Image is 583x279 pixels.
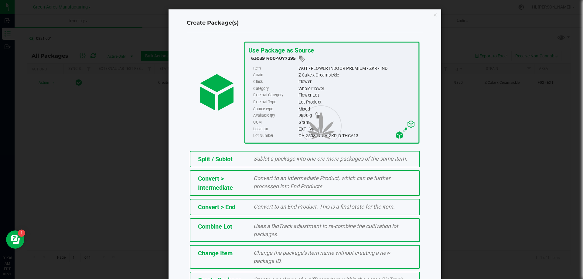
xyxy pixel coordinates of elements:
span: Convert to an Intermediate Product, which can be further processed into End Products. [254,175,390,189]
div: Gram [298,119,415,126]
div: GA-250821-CV-ZKR-D-THCA13 [298,132,415,139]
span: Convert to an End Product. This is a final state for the item. [254,203,395,210]
label: Category [253,85,297,92]
label: Source type [253,106,297,112]
label: UOM [253,119,297,126]
label: Item [253,65,297,72]
span: Uses a BioTrack adjustment to re-combine the cultivation lot packages. [254,223,398,237]
span: Change Item [198,250,233,257]
label: External Type [253,99,297,105]
label: Lot Number [253,132,297,139]
span: Sublot a package into one ore more packages of the same item. [254,155,407,162]
label: Available qty [253,112,297,119]
span: Convert > End [198,203,235,211]
div: WGT - FLOWER INDOOR PREMIUM - ZKR - IND [298,65,415,72]
span: Split / Sublot [198,155,233,163]
div: Z Cake x Creamsickle [298,72,415,78]
h4: Create Package(s) [187,19,423,27]
div: 6303914004077295 [251,55,415,63]
span: Change the package’s item name without creating a new package ID. [254,250,390,264]
div: Whole Flower [298,85,415,92]
div: Lot Product [298,99,415,105]
label: Class [253,79,297,85]
label: External Category [253,92,297,99]
label: Strain [253,72,297,78]
div: Flower Lot [298,92,415,99]
iframe: Resource center [6,230,24,249]
span: Convert > Intermediate [198,175,233,191]
div: Flower [298,79,415,85]
iframe: Resource center unread badge [18,230,25,237]
span: Combine Lot [198,223,232,230]
div: Mixed [298,106,415,112]
label: Location [253,126,297,132]
div: EXT - Vitalis [298,126,415,132]
span: Use Package as Source [248,46,314,54]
